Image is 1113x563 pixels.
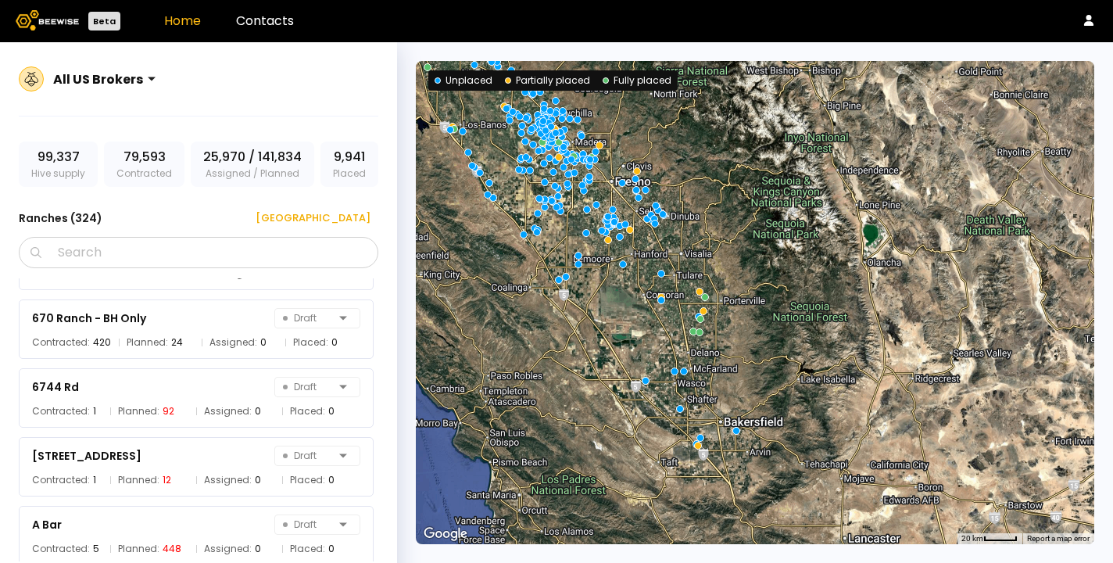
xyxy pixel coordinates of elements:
[204,403,252,419] span: Assigned:
[290,472,325,488] span: Placed:
[209,335,257,350] span: Assigned:
[260,335,267,350] div: 0
[283,378,333,396] span: Draft
[93,335,111,350] div: 420
[32,378,79,396] div: 6744 Rd
[961,534,983,543] span: 20 km
[32,309,146,328] div: 670 Ranch - BH Only
[435,74,492,88] div: Unplaced
[32,403,90,419] span: Contracted:
[104,142,184,187] div: Contracted
[32,335,90,350] span: Contracted:
[118,541,159,557] span: Planned:
[118,472,159,488] span: Planned:
[163,541,181,557] div: 448
[163,403,174,419] div: 92
[203,148,302,167] span: 25,970 / 141,834
[204,472,252,488] span: Assigned:
[16,10,79,30] img: Beewise logo
[191,142,314,187] div: Assigned / Planned
[88,12,120,30] div: Beta
[505,74,590,88] div: Partially placed
[93,541,99,557] div: 5
[32,446,141,465] div: [STREET_ADDRESS]
[603,74,671,88] div: Fully placed
[204,541,252,557] span: Assigned:
[236,12,294,30] a: Contacts
[171,335,183,350] div: 24
[93,472,96,488] div: 1
[118,403,159,419] span: Planned:
[164,12,201,30] a: Home
[328,472,335,488] div: 0
[38,148,80,167] span: 99,337
[283,309,333,328] span: Draft
[255,403,261,419] div: 0
[127,335,168,350] span: Planned:
[32,541,90,557] span: Contracted:
[957,533,1022,544] button: Map Scale: 20 km per 40 pixels
[420,524,471,544] img: Google
[53,70,143,89] div: All US Brokers
[255,541,261,557] div: 0
[331,335,338,350] div: 0
[320,142,378,187] div: Placed
[123,148,166,167] span: 79,593
[32,515,62,534] div: A Bar
[19,207,102,229] h3: Ranches ( 324 )
[328,541,335,557] div: 0
[93,403,96,419] div: 1
[163,472,171,488] div: 12
[328,403,335,419] div: 0
[237,206,378,231] button: [GEOGRAPHIC_DATA]
[293,335,328,350] span: Placed:
[334,148,365,167] span: 9,941
[255,472,261,488] div: 0
[283,515,333,534] span: Draft
[283,446,333,465] span: Draft
[290,403,325,419] span: Placed:
[1027,534,1090,543] a: Report a map error
[420,524,471,544] a: Open this area in Google Maps (opens a new window)
[290,541,325,557] span: Placed:
[19,142,98,187] div: Hive supply
[245,210,370,226] div: [GEOGRAPHIC_DATA]
[32,472,90,488] span: Contracted:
